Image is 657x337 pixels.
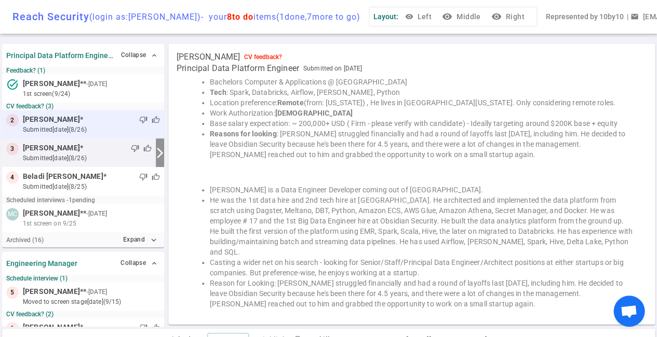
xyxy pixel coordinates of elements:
[23,78,80,89] span: [PERSON_NAME]
[275,109,353,117] strong: [DEMOGRAPHIC_DATA]
[210,77,634,87] li: Bachelors Computer & Applications @ [GEOGRAPHIC_DATA]
[303,63,362,74] span: Submitted on [DATE]
[210,185,634,195] li: [PERSON_NAME] is a Data Engineer Developer coming out of [GEOGRAPHIC_DATA].
[227,12,253,22] span: 8 to do
[210,108,634,118] li: Work Authorization:
[150,259,158,268] span: expand_less
[442,11,452,22] i: visibility
[139,116,148,124] span: thumb_down
[23,125,160,134] small: submitted [DATE] (8/26)
[6,286,19,299] div: 5
[6,171,19,184] div: 4
[6,143,19,155] div: 3
[6,114,19,127] div: 2
[210,129,634,160] li: : [PERSON_NAME] struggled financially and had a round of layoffs last [DATE], including him. He d...
[6,322,19,334] div: 6
[6,275,160,282] small: Schedule interview (1)
[120,232,160,247] button: Expandexpand_more
[6,208,19,220] div: MC
[210,130,277,138] strong: Reasons for looking
[6,196,95,204] small: Scheduled interviews - 1 pending
[118,48,160,63] button: Collapse
[613,296,645,327] div: Open chat
[152,324,160,332] span: thumb_up
[23,153,152,163] small: submitted [DATE] (8/26)
[373,12,398,21] span: Layout:
[6,103,160,110] small: CV feedback? (3)
[210,87,634,97] li: : Spark, Databricks, Airflow, [PERSON_NAME], Python
[152,173,160,181] span: thumb_up
[131,144,139,152] span: thumb_down
[210,88,226,96] strong: Tech
[491,11,501,22] i: visibility
[210,278,634,309] li: Reason for Looking: [PERSON_NAME] struggled financially and had a round of layoffs last [DATE], i...
[86,79,107,89] small: - [DATE]
[23,286,80,297] span: [PERSON_NAME]
[23,114,80,125] span: [PERSON_NAME]
[6,259,77,268] strong: Engineering Manager
[23,322,80,333] span: [PERSON_NAME]
[23,208,80,219] span: [PERSON_NAME]
[6,67,160,74] small: Feedback? (1)
[23,143,80,153] span: [PERSON_NAME]
[210,97,634,108] li: Location preference: (from: [US_STATE]) , He lives in [GEOGRAPHIC_DATA][US_STATE]. Only consideri...
[177,52,240,62] span: [PERSON_NAME]
[630,12,638,21] span: email
[139,173,148,181] span: thumb_down
[244,53,282,61] div: CV feedback?
[23,182,160,191] small: submitted [DATE] (8/25)
[201,12,360,22] span: - your items ( 1 done, 7 more to go)
[154,147,166,159] i: arrow_forward_ios
[440,7,485,26] button: visibilityMiddle
[86,209,107,218] small: - [DATE]
[152,116,160,124] span: thumb_up
[210,195,634,257] li: He was the 1st data hire and 2nd tech hire at [GEOGRAPHIC_DATA]. He architected and implemented t...
[23,89,160,99] small: 1st Screen (9/24)
[405,12,413,21] span: visibility
[143,144,152,152] span: thumb_up
[23,297,160,306] small: moved to Screen stage [DATE] (9/15)
[23,171,103,182] span: Beladi [PERSON_NAME]
[403,7,436,26] button: Left
[489,7,528,26] button: visibilityRight
[150,51,158,60] span: expand_less
[149,235,158,245] i: expand_more
[86,287,107,297] small: - [DATE]
[23,219,76,228] span: 1st screen on 9/25
[6,311,160,318] small: CV feedback? (2)
[139,324,148,332] span: thumb_down
[6,51,114,60] strong: Principal Data Platform Engineer
[89,12,201,22] span: (login as: [PERSON_NAME] )
[6,236,44,244] small: Archived ( 16 )
[177,63,299,74] span: Principal Data Platform Engineer
[210,257,634,278] li: Casting a wider net on his search - looking for Senior/Staff/Principal Data Engineer/Architect po...
[6,78,19,91] i: task_alt
[118,256,160,271] button: Collapse
[210,118,634,129] li: Base salary expectation: ~ 200,000+ USD ( Firm - please verify with candidate) - Ideally targetin...
[277,99,304,107] strong: Remote
[12,10,360,23] div: Reach Security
